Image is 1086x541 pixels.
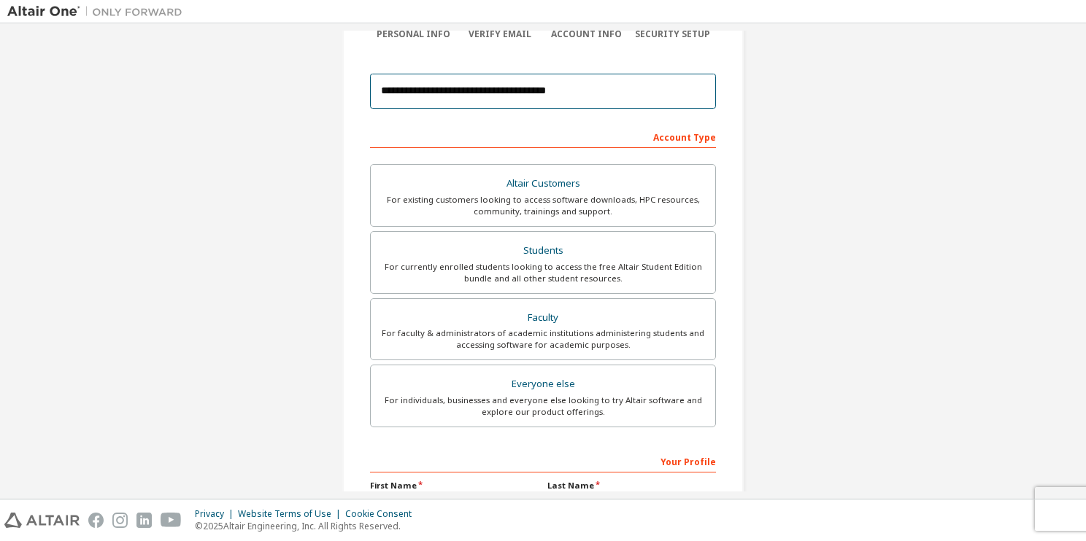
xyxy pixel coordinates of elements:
div: Personal Info [370,28,457,40]
img: facebook.svg [88,513,104,528]
img: altair_logo.svg [4,513,80,528]
div: Faculty [380,308,706,328]
p: © 2025 Altair Engineering, Inc. All Rights Reserved. [195,520,420,532]
div: Everyone else [380,374,706,394]
div: Security Setup [630,28,717,40]
div: Website Terms of Use [238,508,345,520]
div: Students [380,241,706,261]
img: Altair One [7,4,190,19]
div: For individuals, businesses and everyone else looking to try Altair software and explore our prod... [380,394,706,418]
div: Verify Email [457,28,544,40]
div: Account Info [543,28,630,40]
div: Cookie Consent [345,508,420,520]
div: Privacy [195,508,238,520]
div: For currently enrolled students looking to access the free Altair Student Edition bundle and all ... [380,261,706,284]
div: For faculty & administrators of academic institutions administering students and accessing softwa... [380,327,706,351]
label: First Name [370,480,539,491]
img: youtube.svg [161,513,182,528]
div: For existing customers looking to access software downloads, HPC resources, community, trainings ... [380,194,706,217]
div: Your Profile [370,449,716,472]
label: Last Name [547,480,716,491]
div: Altair Customers [380,174,706,194]
div: Account Type [370,125,716,148]
img: instagram.svg [112,513,128,528]
img: linkedin.svg [136,513,152,528]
